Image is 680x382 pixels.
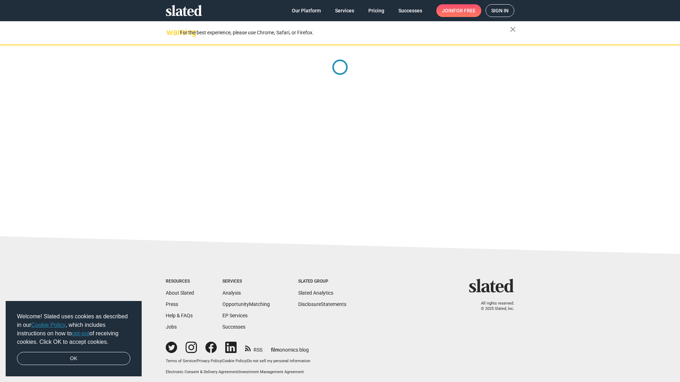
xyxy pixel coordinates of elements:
[363,4,390,17] a: Pricing
[166,279,194,284] div: Resources
[292,4,321,17] span: Our Platform
[271,347,279,353] span: film
[196,359,197,363] span: |
[393,4,428,17] a: Successes
[271,341,309,353] a: filmonomics blog
[222,359,246,363] a: Cookie Policy
[166,28,175,36] mat-icon: warning
[247,359,310,364] button: Do not sell my personal information
[238,370,239,374] span: |
[222,324,245,330] a: Successes
[197,359,221,363] a: Privacy Policy
[442,4,476,17] span: Join
[491,5,509,17] span: Sign in
[298,290,333,296] a: Slated Analytics
[335,4,354,17] span: Services
[222,301,270,307] a: OpportunityMatching
[509,25,517,34] mat-icon: close
[31,322,66,328] a: Cookie Policy
[72,330,90,336] a: opt-out
[17,352,130,365] a: dismiss cookie message
[486,4,514,17] a: Sign in
[222,313,248,318] a: EP Services
[166,301,178,307] a: Press
[221,359,222,363] span: |
[286,4,327,17] a: Our Platform
[453,4,476,17] span: for free
[245,342,262,353] a: RSS
[166,370,238,374] a: Electronic Consent & Delivery Agreement
[298,279,346,284] div: Slated Group
[166,313,193,318] a: Help & FAQs
[6,301,142,377] div: cookieconsent
[368,4,384,17] span: Pricing
[166,359,196,363] a: Terms of Service
[474,301,514,311] p: All rights reserved. © 2025 Slated, Inc.
[166,324,177,330] a: Jobs
[166,290,194,296] a: About Slated
[246,359,247,363] span: |
[180,28,510,37] div: For the best experience, please use Chrome, Safari, or Firefox.
[239,370,304,374] a: Investment Management Agreement
[436,4,481,17] a: Joinfor free
[17,312,130,346] span: Welcome! Slated uses cookies as described in our , which includes instructions on how to of recei...
[222,279,270,284] div: Services
[398,4,422,17] span: Successes
[222,290,241,296] a: Analysis
[298,301,346,307] a: DisclosureStatements
[329,4,360,17] a: Services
